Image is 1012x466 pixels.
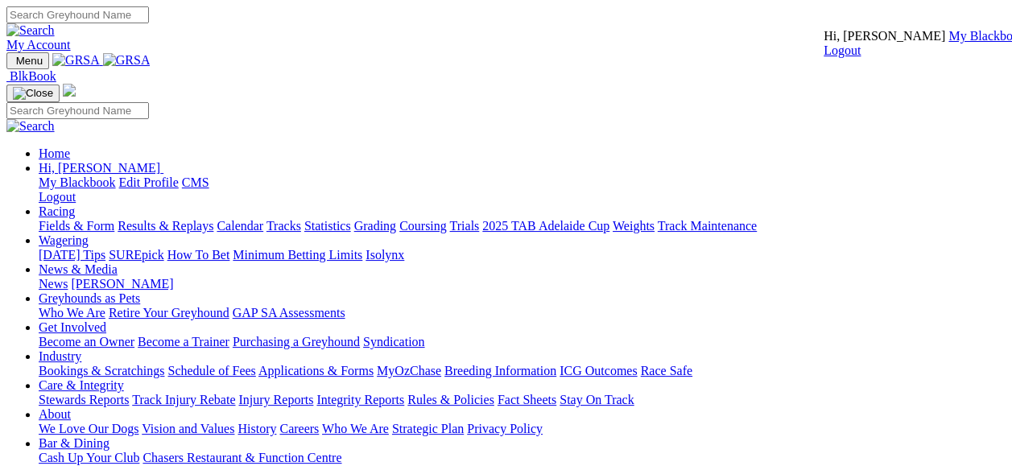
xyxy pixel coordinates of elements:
[824,43,861,57] a: Logout
[39,393,129,406] a: Stewards Reports
[6,23,55,38] img: Search
[109,306,229,320] a: Retire Your Greyhound
[39,248,105,262] a: [DATE] Tips
[10,69,56,83] span: BlkBook
[39,190,76,204] a: Logout
[63,84,76,97] img: logo-grsa-white.png
[109,248,163,262] a: SUREpick
[322,422,389,435] a: Who We Are
[39,248,1006,262] div: Wagering
[444,364,556,377] a: Breeding Information
[39,175,1006,204] div: Hi, [PERSON_NAME]
[39,378,124,392] a: Care & Integrity
[238,422,276,435] a: History
[217,219,263,233] a: Calendar
[39,422,1006,436] div: About
[39,349,81,363] a: Industry
[119,175,179,189] a: Edit Profile
[39,219,114,233] a: Fields & Form
[304,219,351,233] a: Statistics
[560,364,637,377] a: ICG Outcomes
[392,422,464,435] a: Strategic Plan
[182,175,209,189] a: CMS
[366,248,404,262] a: Isolynx
[560,393,634,406] a: Stay On Track
[39,451,1006,465] div: Bar & Dining
[39,204,75,218] a: Racing
[377,364,441,377] a: MyOzChase
[824,29,945,43] span: Hi, [PERSON_NAME]
[143,451,341,464] a: Chasers Restaurant & Function Centre
[6,69,56,83] a: BlkBook
[52,53,100,68] img: GRSA
[39,320,106,334] a: Get Involved
[39,364,164,377] a: Bookings & Scratchings
[103,53,151,68] img: GRSA
[39,335,134,348] a: Become an Owner
[39,277,1006,291] div: News & Media
[39,233,89,247] a: Wagering
[39,175,116,189] a: My Blackbook
[39,451,139,464] a: Cash Up Your Club
[39,436,109,450] a: Bar & Dining
[132,393,235,406] a: Track Injury Rebate
[39,161,160,175] span: Hi, [PERSON_NAME]
[39,393,1006,407] div: Care & Integrity
[363,335,424,348] a: Syndication
[39,306,1006,320] div: Greyhounds as Pets
[233,306,345,320] a: GAP SA Assessments
[266,219,301,233] a: Tracks
[6,6,149,23] input: Search
[167,364,255,377] a: Schedule of Fees
[238,393,313,406] a: Injury Reports
[354,219,396,233] a: Grading
[316,393,404,406] a: Integrity Reports
[39,407,71,421] a: About
[640,364,692,377] a: Race Safe
[39,262,118,276] a: News & Media
[167,248,230,262] a: How To Bet
[407,393,494,406] a: Rules & Policies
[16,55,43,67] span: Menu
[6,52,49,69] button: Toggle navigation
[138,335,229,348] a: Become a Trainer
[233,248,362,262] a: Minimum Betting Limits
[279,422,319,435] a: Careers
[482,219,609,233] a: 2025 TAB Adelaide Cup
[613,219,655,233] a: Weights
[39,335,1006,349] div: Get Involved
[39,146,70,160] a: Home
[658,219,757,233] a: Track Maintenance
[39,219,1006,233] div: Racing
[233,335,360,348] a: Purchasing a Greyhound
[13,87,53,100] img: Close
[6,119,55,134] img: Search
[118,219,213,233] a: Results & Replays
[39,422,138,435] a: We Love Our Dogs
[71,277,173,291] a: [PERSON_NAME]
[498,393,556,406] a: Fact Sheets
[6,85,60,102] button: Toggle navigation
[39,306,105,320] a: Who We Are
[6,38,71,52] a: My Account
[39,364,1006,378] div: Industry
[258,364,374,377] a: Applications & Forms
[399,219,447,233] a: Coursing
[39,291,140,305] a: Greyhounds as Pets
[467,422,543,435] a: Privacy Policy
[142,422,234,435] a: Vision and Values
[6,102,149,119] input: Search
[449,219,479,233] a: Trials
[39,161,163,175] a: Hi, [PERSON_NAME]
[39,277,68,291] a: News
